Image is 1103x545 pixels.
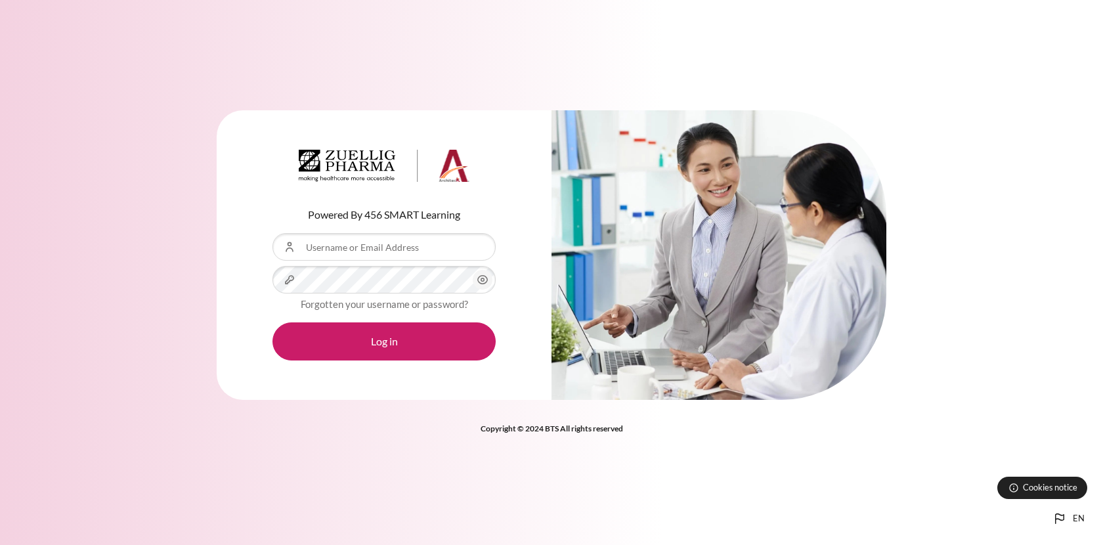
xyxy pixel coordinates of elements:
strong: Copyright © 2024 BTS All rights reserved [481,424,623,433]
button: Log in [272,322,496,360]
input: Username or Email Address [272,233,496,261]
a: Architeck [299,150,469,188]
p: Powered By 456 SMART Learning [272,207,496,223]
span: en [1073,512,1085,525]
span: Cookies notice [1023,481,1077,494]
img: Architeck [299,150,469,183]
button: Languages [1047,506,1090,532]
a: Forgotten your username or password? [301,298,468,310]
button: Cookies notice [997,477,1087,499]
